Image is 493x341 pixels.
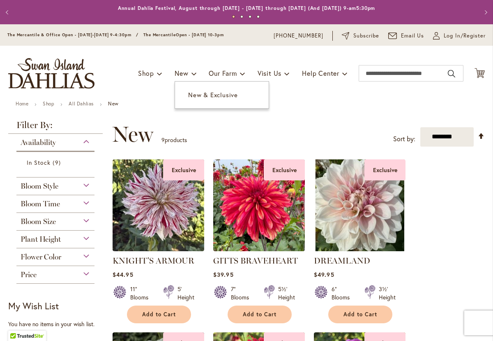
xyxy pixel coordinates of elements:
span: Add to Cart [142,311,176,318]
span: Bloom Time [21,199,60,208]
span: The Mercantile & Office Open - [DATE]-[DATE] 9-4:30pm / The Mercantile [7,32,176,37]
div: Exclusive [264,159,305,180]
button: Add to Cart [127,306,191,323]
button: Add to Cart [228,306,292,323]
a: [PHONE_NUMBER] [274,32,323,40]
a: Log In/Register [433,32,486,40]
span: Log In/Register [444,32,486,40]
span: New & Exclusive [188,91,238,99]
label: Sort by: [393,131,415,147]
span: In Stock [27,159,51,166]
span: Add to Cart [343,311,377,318]
div: 5' Height [177,285,194,301]
span: Plant Height [21,235,61,244]
div: 6" Blooms [332,285,355,301]
a: GITTS BRAVEHEART Exclusive [213,245,305,253]
a: Home [16,100,28,107]
span: New [112,122,153,147]
button: 3 of 4 [249,15,251,18]
a: In Stock 9 [27,158,86,167]
a: GITTS BRAVEHEART [213,256,298,266]
a: All Dahlias [69,100,94,107]
div: 5½' Height [278,285,295,301]
span: New [175,69,188,77]
div: You have no items in your wish list. [8,320,108,328]
span: 9 [161,136,165,144]
span: $44.95 [113,271,133,278]
span: Bloom Size [21,217,56,226]
img: DREAMLAND [314,159,405,251]
button: Add to Cart [328,306,392,323]
p: products [161,133,187,147]
span: Subscribe [353,32,379,40]
div: Exclusive [163,159,204,180]
span: Help Center [302,69,339,77]
img: GITTS BRAVEHEART [213,159,305,251]
span: 9 [53,158,62,167]
span: Open - [DATE] 10-3pm [176,32,224,37]
div: Exclusive [364,159,405,180]
a: Annual Dahlia Festival, August through [DATE] - [DATE] through [DATE] (And [DATE]) 9-am5:30pm [118,5,376,11]
strong: My Wish List [8,300,59,312]
strong: Filter By: [8,121,103,134]
span: Our Farm [209,69,237,77]
a: Shop [43,100,54,107]
span: Availability [21,138,56,147]
span: Add to Cart [243,311,276,318]
a: DREAMLAND Exclusive [314,245,405,253]
img: KNIGHTS ARMOUR [113,159,204,251]
div: 11" Blooms [130,285,153,301]
span: Shop [138,69,154,77]
span: Visit Us [258,69,281,77]
button: 2 of 4 [240,15,243,18]
a: Email Us [388,32,424,40]
span: $49.95 [314,271,334,278]
button: 4 of 4 [257,15,260,18]
a: DREAMLAND [314,256,370,266]
span: Email Us [401,32,424,40]
span: Bloom Style [21,182,58,191]
span: Flower Color [21,252,61,262]
a: store logo [8,58,94,89]
div: 7" Blooms [231,285,254,301]
div: 3½' Height [379,285,396,301]
a: Subscribe [342,32,379,40]
a: KNIGHT'S ARMOUR [113,256,194,266]
span: Price [21,270,37,279]
span: $39.95 [213,271,233,278]
button: Next [477,4,493,21]
a: KNIGHTS ARMOUR Exclusive [113,245,204,253]
strong: New [108,100,119,107]
button: 1 of 4 [232,15,235,18]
